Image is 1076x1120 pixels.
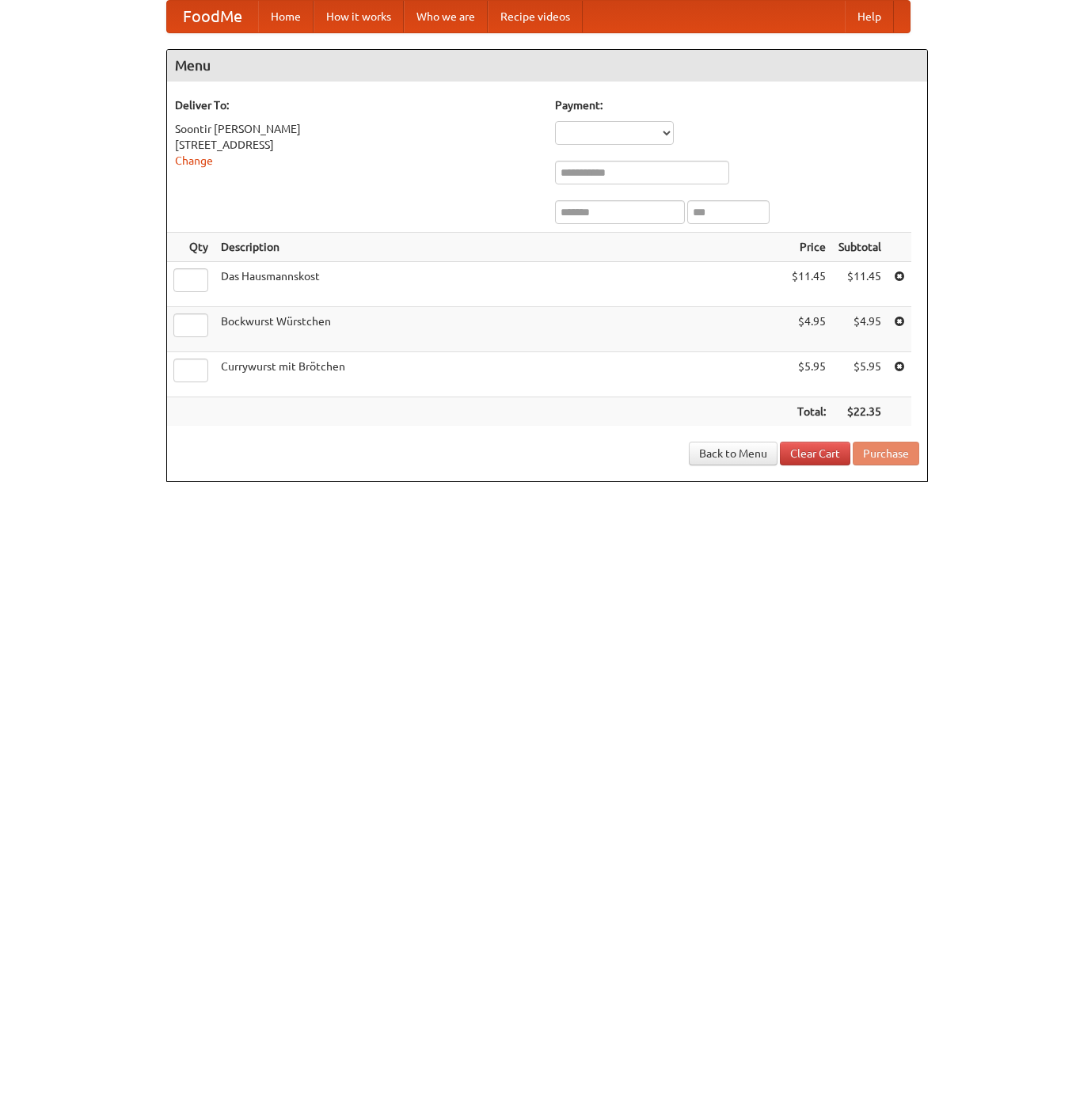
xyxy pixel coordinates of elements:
[167,50,927,82] h4: Menu
[167,233,215,262] th: Qty
[175,121,539,137] div: Soontir [PERSON_NAME]
[258,1,314,32] a: Home
[785,307,832,352] td: $4.95
[314,1,404,32] a: How it works
[845,1,894,32] a: Help
[785,352,832,397] td: $5.95
[689,442,778,465] a: Back to Menu
[215,352,785,397] td: Currywurst mit Brötchen
[175,137,539,153] div: [STREET_ADDRESS]
[555,97,919,113] h5: Payment:
[785,233,832,262] th: Price
[832,262,888,307] td: $11.45
[785,262,832,307] td: $11.45
[832,352,888,397] td: $5.95
[215,233,785,262] th: Description
[488,1,583,32] a: Recipe videos
[832,397,888,427] th: $22.35
[832,307,888,352] td: $4.95
[215,262,785,307] td: Das Hausmannskost
[832,233,888,262] th: Subtotal
[175,154,213,167] a: Change
[853,442,919,465] button: Purchase
[167,1,258,32] a: FoodMe
[215,307,785,352] td: Bockwurst Würstchen
[175,97,539,113] h5: Deliver To:
[404,1,488,32] a: Who we are
[785,397,832,427] th: Total:
[780,442,850,465] a: Clear Cart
